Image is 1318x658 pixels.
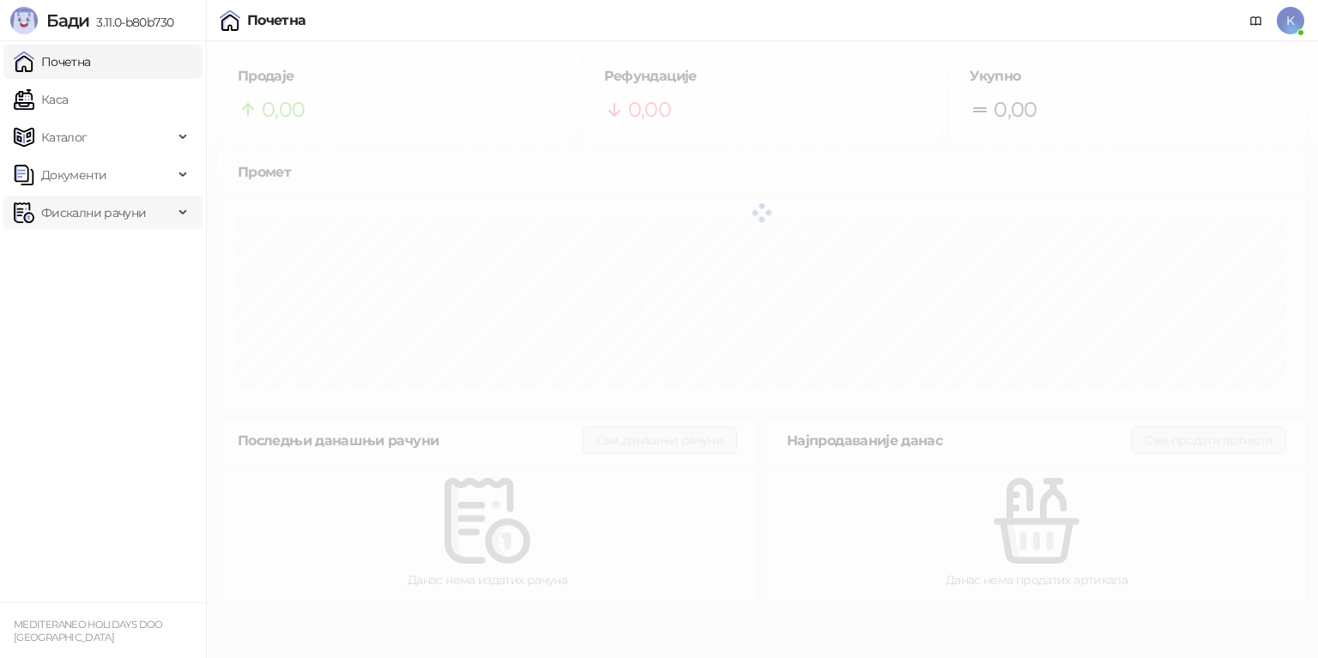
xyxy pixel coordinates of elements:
[46,10,89,31] span: Бади
[41,158,106,192] span: Документи
[41,120,88,154] span: Каталог
[14,45,91,79] a: Почетна
[14,619,163,643] small: MEDITERANEO HOLIDAYS DOO [GEOGRAPHIC_DATA]
[89,15,173,30] span: 3.11.0-b80b730
[1242,7,1270,34] a: Документација
[1277,7,1304,34] span: K
[41,196,146,230] span: Фискални рачуни
[247,14,306,27] div: Почетна
[14,82,68,117] a: Каса
[10,7,38,34] img: Logo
